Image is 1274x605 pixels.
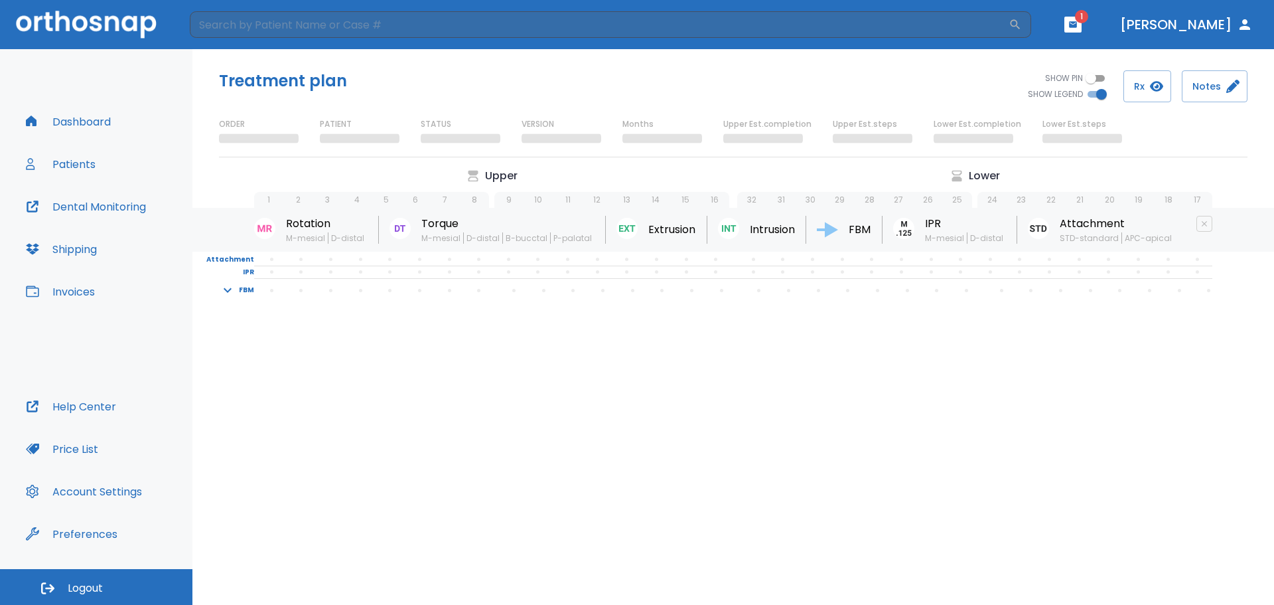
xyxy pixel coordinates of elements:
p: 25 [952,194,962,206]
p: 18 [1165,194,1172,206]
button: [PERSON_NAME] [1115,13,1258,37]
p: 12 [593,194,601,206]
span: D-distal [463,232,502,244]
span: Logout [68,581,103,596]
p: Intrusion [750,222,795,238]
p: FBM [849,222,871,238]
p: ORDER [219,118,245,130]
span: M-mesial [925,232,967,244]
p: 10 [534,194,542,206]
span: APC-apical [1121,232,1174,244]
p: PATIENT [320,118,352,130]
p: 13 [623,194,630,206]
p: Lower [969,168,1000,184]
p: 22 [1046,194,1056,206]
span: D-distal [967,232,1006,244]
span: M-mesial [286,232,328,244]
p: Lower Est.completion [934,118,1021,130]
p: 19 [1135,194,1143,206]
p: IPR [192,266,254,278]
p: 24 [987,194,997,206]
p: 27 [894,194,903,206]
p: FBM [239,284,254,296]
p: Extrusion [648,222,695,238]
img: Orthosnap [16,11,157,38]
span: STD-standard [1060,232,1121,244]
button: Dashboard [18,106,119,137]
p: Upper Est.completion [723,118,812,130]
button: Dental Monitoring [18,191,154,222]
span: M-mesial [421,232,463,244]
p: 29 [835,194,845,206]
p: 23 [1017,194,1026,206]
p: VERSION [522,118,554,130]
p: 11 [565,194,571,206]
p: Rotation [286,216,367,232]
p: Upper Est.steps [833,118,897,130]
p: IPR [925,216,1006,232]
p: 16 [711,194,719,206]
input: Search by Patient Name or Case # [190,11,1009,38]
p: 30 [806,194,815,206]
p: Months [622,118,654,130]
p: 9 [506,194,512,206]
h5: Treatment plan [219,70,347,92]
p: 4 [354,194,360,206]
p: 17 [1194,194,1201,206]
p: 7 [443,194,447,206]
button: Rx [1123,70,1171,102]
p: 31 [778,194,785,206]
span: D-distal [328,232,367,244]
p: 28 [865,194,875,206]
span: SHOW PIN [1045,72,1083,84]
span: 1 [1075,10,1088,23]
button: Price List [18,433,106,465]
span: P-palatal [550,232,595,244]
p: 15 [681,194,689,206]
p: 2 [296,194,301,206]
button: Notes [1182,70,1247,102]
span: B-bucctal [502,232,550,244]
p: 6 [413,194,418,206]
p: 1 [267,194,270,206]
p: 32 [747,194,756,206]
button: Preferences [18,518,125,550]
p: 5 [384,194,389,206]
p: 8 [472,194,477,206]
p: Attachment [192,254,254,266]
p: STATUS [421,118,451,130]
p: Attachment [1060,216,1174,232]
button: Shipping [18,233,105,265]
p: 26 [923,194,933,206]
p: 3 [325,194,330,206]
span: SHOW LEGEND [1028,88,1083,100]
p: Upper [485,168,518,184]
p: Torque [421,216,595,232]
p: 21 [1076,194,1084,206]
p: 20 [1105,194,1115,206]
button: Invoices [18,276,103,307]
p: 14 [652,194,660,206]
p: Lower Est.steps [1042,118,1106,130]
button: Patients [18,148,104,180]
button: Account Settings [18,475,150,507]
button: Help Center [18,390,124,422]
